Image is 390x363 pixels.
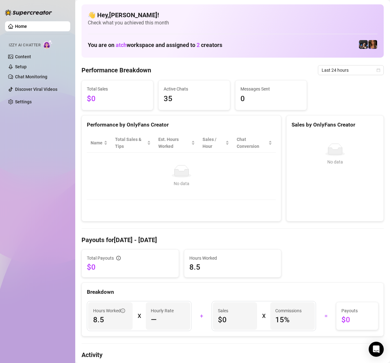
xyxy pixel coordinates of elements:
h4: Payouts for [DATE] - [DATE] [82,236,384,244]
div: Sales by OnlyFans Creator [292,121,378,129]
div: Open Intercom Messenger [369,342,384,357]
span: Name [91,139,103,146]
span: $0 [87,93,148,105]
span: Check what you achieved this month [88,19,377,26]
img: logo-BBDzfeDw.svg [5,9,52,16]
span: 8.5 [189,262,276,272]
article: Hourly Rate [151,307,174,314]
span: calendar [377,68,380,72]
span: $0 [341,315,373,325]
h4: Performance Breakdown [82,66,151,75]
th: Sales / Hour [199,133,233,153]
a: Setup [15,64,27,69]
span: Sales [218,307,252,314]
span: $0 [87,262,174,272]
span: Last 24 hours [322,65,380,75]
span: 15 % [275,315,310,325]
a: Discover Viral Videos [15,87,57,92]
span: Hours Worked [93,307,125,314]
span: Hours Worked [189,255,276,262]
img: AI Chatter [43,40,53,49]
div: X [262,311,265,321]
a: Home [15,24,27,29]
div: X [138,311,141,321]
span: info-circle [116,256,121,260]
div: No data [294,158,376,165]
a: Content [15,54,31,59]
span: Izzy AI Chatter [9,42,40,48]
div: Breakdown [87,288,378,296]
img: Lakelyn [359,40,368,49]
th: Chat Conversion [233,133,276,153]
span: Active Chats [164,86,225,92]
span: Total Sales [87,86,148,92]
img: Kenzie [368,40,377,49]
a: Settings [15,99,32,104]
span: — [151,315,157,325]
h1: You are on workspace and assigned to creators [88,42,222,49]
span: 8.5 [93,315,128,325]
a: Chat Monitoring [15,74,47,79]
h4: 👋 Hey, [PERSON_NAME] ! [88,11,377,19]
span: info-circle [121,309,125,313]
span: Chat Conversion [237,136,267,150]
span: Sales / Hour [203,136,224,150]
span: atch [116,42,127,48]
span: Total Payouts [87,255,114,262]
span: Payouts [341,307,373,314]
div: No data [93,180,270,187]
span: 0 [240,93,302,105]
h4: Activity [82,350,384,359]
article: Commissions [275,307,302,314]
span: $0 [218,315,252,325]
th: Name [87,133,111,153]
th: Total Sales & Tips [111,133,155,153]
span: 2 [197,42,200,48]
span: 35 [164,93,225,105]
div: + [195,311,208,321]
div: Est. Hours Worked [158,136,190,150]
div: Performance by OnlyFans Creator [87,121,276,129]
span: Total Sales & Tips [115,136,146,150]
div: = [320,311,332,321]
span: Messages Sent [240,86,302,92]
